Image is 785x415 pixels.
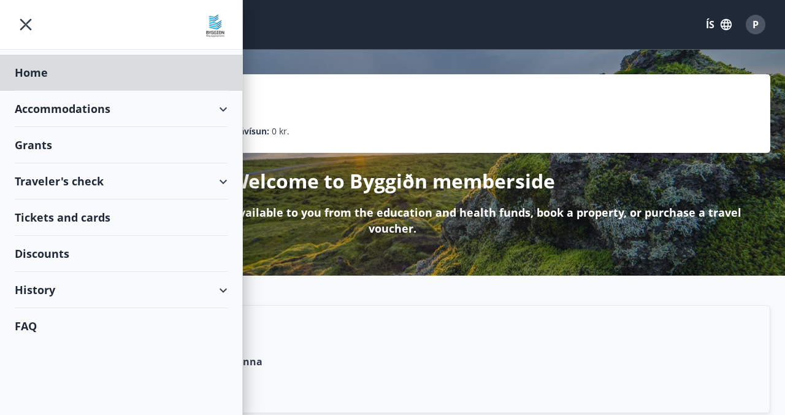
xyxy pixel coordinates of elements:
div: Accommodations [15,91,228,127]
div: Grants [15,127,228,163]
button: menu [15,14,37,36]
div: Discounts [15,236,228,272]
p: Here you can apply for the grants available to you from the education and health funds, book a pr... [34,204,751,236]
p: Welcome to Byggiðn memberside [230,168,555,195]
div: History [15,272,228,308]
span: P [752,18,759,31]
div: Tickets and cards [15,200,228,236]
button: ÍS [699,14,738,36]
div: FAQ [15,308,228,344]
span: 0 kr. [272,125,289,138]
img: union_logo [203,14,228,38]
div: Home [15,55,228,91]
button: P [741,10,770,39]
div: Traveler's check [15,163,228,200]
